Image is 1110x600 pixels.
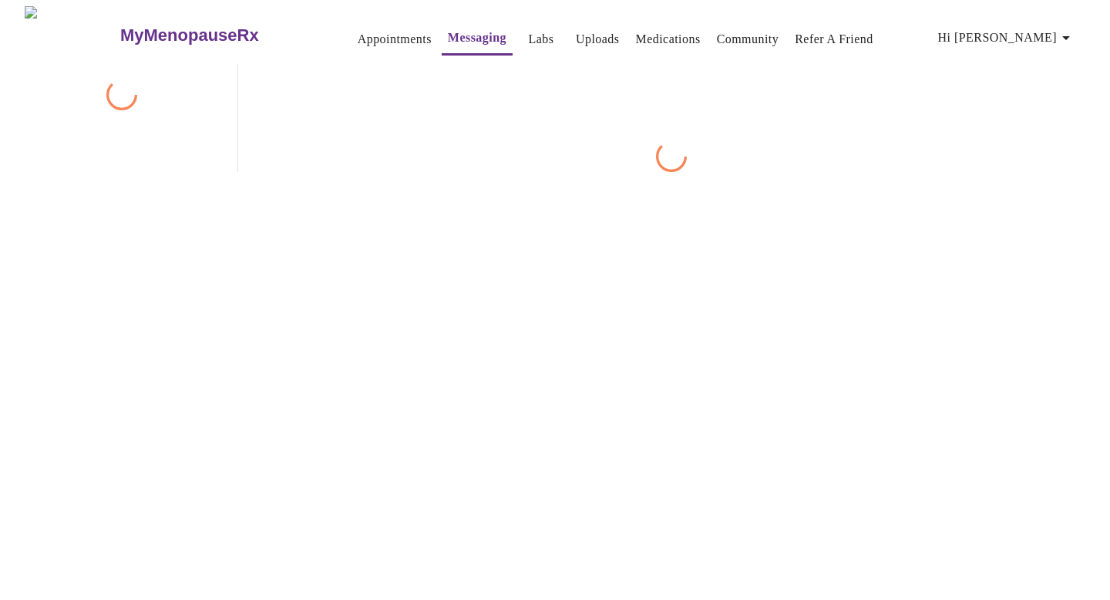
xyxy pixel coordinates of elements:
[118,8,320,62] a: MyMenopauseRx
[938,27,1075,49] span: Hi [PERSON_NAME]
[529,29,554,50] a: Labs
[630,24,707,55] button: Medications
[711,24,785,55] button: Community
[932,22,1081,53] button: Hi [PERSON_NAME]
[576,29,620,50] a: Uploads
[448,27,506,49] a: Messaging
[717,29,779,50] a: Community
[358,29,432,50] a: Appointments
[120,25,259,46] h3: MyMenopauseRx
[351,24,438,55] button: Appointments
[570,24,626,55] button: Uploads
[636,29,701,50] a: Medications
[516,24,566,55] button: Labs
[442,22,513,56] button: Messaging
[25,6,118,64] img: MyMenopauseRx Logo
[789,24,880,55] button: Refer a Friend
[795,29,873,50] a: Refer a Friend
